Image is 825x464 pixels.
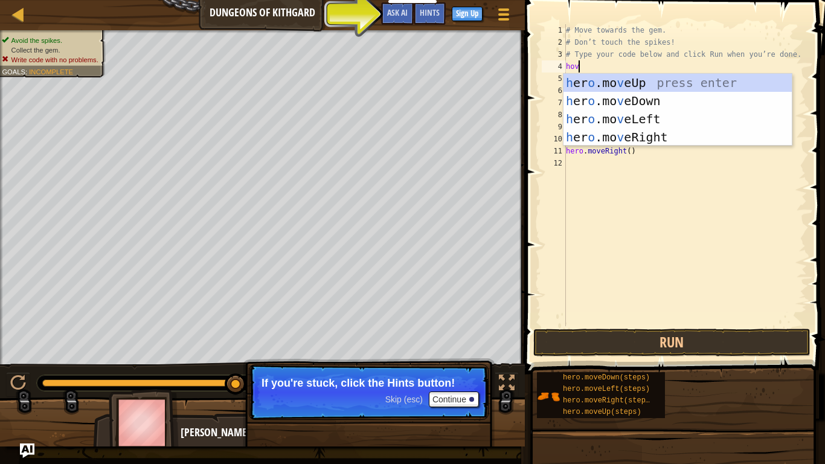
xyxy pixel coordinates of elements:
[563,396,654,405] span: hero.moveRight(steps)
[2,45,98,55] li: Collect the gem.
[2,55,98,65] li: Write code with no problems.
[387,7,408,18] span: Ask AI
[20,443,34,458] button: Ask AI
[542,157,566,169] div: 12
[452,7,483,21] button: Sign Up
[563,408,641,416] span: hero.moveUp(steps)
[11,46,60,54] span: Collect the gem.
[25,68,29,76] span: :
[11,36,62,44] span: Avoid the spikes.
[6,372,30,397] button: Ctrl + P: Pause
[385,395,423,404] span: Skip (esc)
[563,373,650,382] span: hero.moveDown(steps)
[11,56,98,63] span: Write code with no problems.
[542,133,566,145] div: 10
[109,389,179,456] img: thang_avatar_frame.png
[262,377,476,389] p: If you're stuck, click the Hints button!
[420,7,440,18] span: Hints
[542,85,566,97] div: 6
[429,391,479,407] button: Continue
[542,72,566,85] div: 5
[542,60,566,72] div: 4
[542,145,566,157] div: 11
[495,372,519,397] button: Toggle fullscreen
[542,121,566,133] div: 9
[542,109,566,121] div: 8
[2,68,25,76] span: Goals
[542,24,566,36] div: 1
[2,36,98,45] li: Avoid the spikes.
[542,48,566,60] div: 3
[533,329,811,356] button: Run
[542,36,566,48] div: 2
[381,2,414,25] button: Ask AI
[537,385,560,408] img: portrait.png
[181,425,419,440] div: [PERSON_NAME]
[563,385,650,393] span: hero.moveLeft(steps)
[489,2,519,31] button: Show game menu
[542,97,566,109] div: 7
[29,68,73,76] span: Incomplete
